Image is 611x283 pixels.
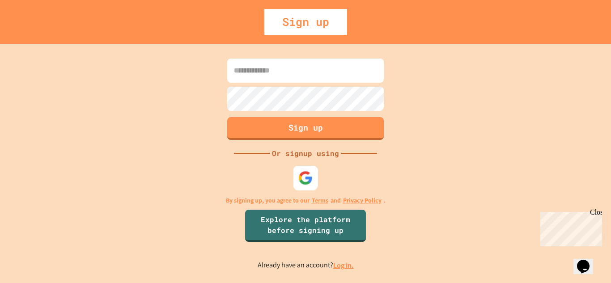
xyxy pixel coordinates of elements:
div: Chat with us now!Close [4,4,62,57]
iframe: chat widget [537,208,602,246]
div: Or signup using [270,148,341,159]
p: By signing up, you agree to our and . [226,196,386,205]
a: Log in. [333,261,354,270]
a: Privacy Policy [343,196,382,205]
img: google-icon.svg [298,170,313,185]
a: Terms [312,196,328,205]
div: Sign up [264,9,347,35]
iframe: chat widget [573,247,602,274]
a: Explore the platform before signing up [245,210,366,242]
button: Sign up [227,117,384,140]
p: Already have an account? [258,260,354,271]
